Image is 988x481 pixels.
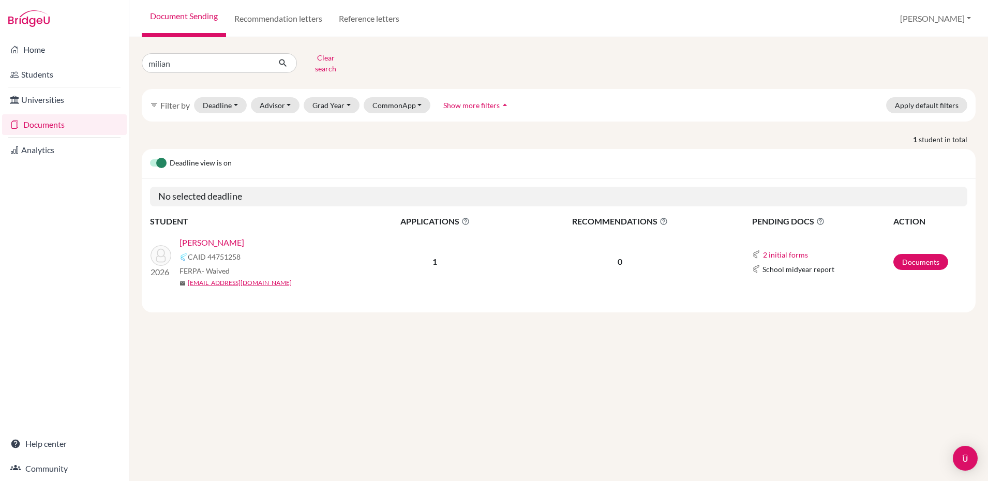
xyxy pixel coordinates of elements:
input: Find student by name... [142,53,270,73]
a: Documents [2,114,127,135]
p: 2026 [151,266,171,278]
button: CommonApp [364,97,431,113]
a: [EMAIL_ADDRESS][DOMAIN_NAME] [188,278,292,288]
button: 2 initial forms [762,249,809,261]
span: FERPA [179,265,230,276]
h5: No selected deadline [150,187,967,206]
a: Community [2,458,127,479]
span: PENDING DOCS [752,215,892,228]
strong: 1 [913,134,919,145]
img: Milián, Mariana [151,245,171,266]
i: filter_list [150,101,158,109]
div: Open Intercom Messenger [953,446,978,471]
span: CAID 44751258 [188,251,241,262]
span: APPLICATIONS [357,215,512,228]
button: Grad Year [304,97,360,113]
th: ACTION [893,215,967,228]
button: Show more filtersarrow_drop_up [435,97,519,113]
a: Home [2,39,127,60]
th: STUDENT [150,215,357,228]
span: Filter by [160,100,190,110]
button: [PERSON_NAME] [895,9,976,28]
a: [PERSON_NAME] [179,236,244,249]
span: Deadline view is on [170,157,232,170]
button: Clear search [297,50,354,77]
img: Common App logo [752,265,760,273]
button: Advisor [251,97,300,113]
span: Show more filters [443,101,500,110]
a: Documents [893,254,948,270]
img: Common App logo [179,253,188,261]
button: Deadline [194,97,247,113]
img: Bridge-U [8,10,50,27]
img: Common App logo [752,250,760,259]
span: - Waived [202,266,230,275]
b: 1 [432,257,437,266]
button: Apply default filters [886,97,967,113]
span: student in total [919,134,976,145]
span: School midyear report [762,264,834,275]
i: arrow_drop_up [500,100,510,110]
a: Analytics [2,140,127,160]
span: mail [179,280,186,287]
a: Students [2,64,127,85]
p: 0 [513,255,727,268]
a: Universities [2,89,127,110]
span: RECOMMENDATIONS [513,215,727,228]
a: Help center [2,433,127,454]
